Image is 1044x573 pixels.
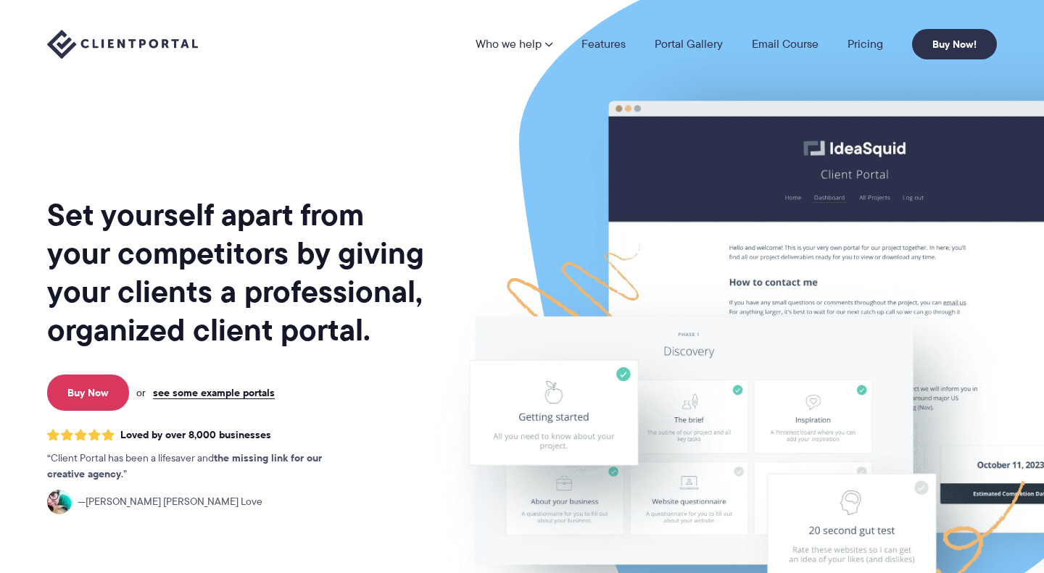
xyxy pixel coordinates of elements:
a: see some example portals [153,386,275,399]
a: Email Course [752,38,819,50]
span: or [136,386,146,399]
span: [PERSON_NAME] [PERSON_NAME] Love [78,494,262,510]
h1: Set yourself apart from your competitors by giving your clients a professional, organized client ... [47,196,427,349]
strong: the missing link for our creative agency [47,450,322,482]
a: Who we help [476,38,552,50]
span: Loved by over 8,000 businesses [120,429,271,441]
a: Portal Gallery [655,38,723,50]
a: Pricing [848,38,883,50]
a: Features [581,38,626,50]
a: Buy Now! [912,29,997,59]
a: Buy Now [47,375,129,411]
p: Client Portal has been a lifesaver and . [47,451,352,482]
